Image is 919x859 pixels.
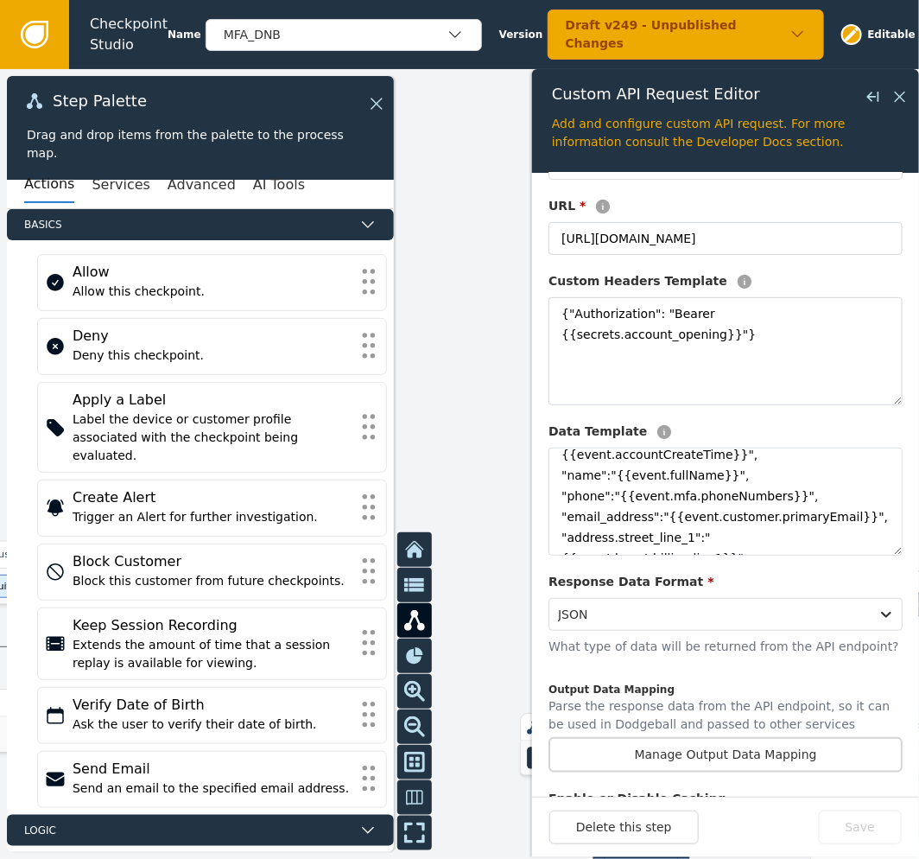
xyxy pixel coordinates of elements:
div: Label the device or customer profile associated with the checkpoint being evaluated. [73,410,352,465]
span: Name [168,27,201,42]
label: Data Template [548,423,647,441]
label: Custom Headers Template [548,272,727,290]
span: Custom API Request Editor [552,86,760,102]
span: Output Data Mapping [548,684,675,696]
button: Manage Output Data Mapping [548,737,903,773]
div: Block Customer [73,551,352,572]
button: Services [92,167,149,203]
button: Draft v249 - Unpublished Changes [548,10,824,60]
p: What type of data will be returned from the API endpoint? [548,638,903,656]
div: Create Alert [73,487,352,508]
div: Drag and drop items from the palette to the process map. [27,126,374,162]
span: Checkpoint Studio [90,14,168,55]
span: Logic [24,823,352,838]
div: MFA_DNB [224,26,447,44]
div: Allow this checkpoint. [73,283,352,301]
div: Verify Date of Birth [73,695,352,716]
div: Draft v249 - Unpublished Changes [566,16,789,53]
span: Step Palette [53,93,147,109]
button: Advanced [168,167,236,203]
label: Response Data Format [548,573,714,591]
button: AI Tools [253,167,305,203]
button: Actions [24,167,74,203]
button: MFA_DNB [206,19,482,51]
div: Send an email to the specified email address. [73,779,352,798]
span: Basics [24,217,352,232]
label: Enable or Disable Caching [548,790,726,808]
div: Extends the amount of time that a session replay is available for viewing. [73,636,352,672]
span: Editable [868,27,916,42]
div: Send Email [73,759,352,779]
div: Add and configure custom API request. For more information consult the Developer Docs section. [552,115,899,151]
div: Deny [73,326,352,347]
textarea: { "account_signup_id": "{{event.customer.externalId}}", "account_signup_time":" {{event.accountCr... [548,448,903,556]
div: Ask the user to verify their date of birth. [73,716,352,734]
div: Block this customer from future checkpoints. [73,572,352,590]
input: Enter a URL to the API endpoint [548,222,903,255]
button: Delete this step [549,811,699,844]
div: Trigger an Alert for further investigation. [73,508,352,526]
div: Apply a Label [73,390,352,410]
div: Deny this checkpoint. [73,347,352,365]
div: Keep Session Recording [73,615,352,636]
div: Allow [73,262,352,283]
span: Version [499,27,543,42]
p: Parse the response data from the API endpoint, so it can be used in Dodgeball and passed to other... [548,697,903,737]
textarea: {"Authorization": "Bearer {{secrets.account_opening}}"} [548,297,903,405]
label: URL [548,197,586,215]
